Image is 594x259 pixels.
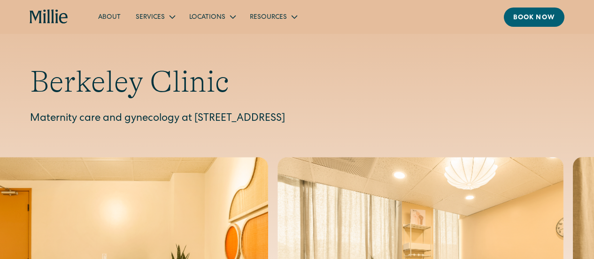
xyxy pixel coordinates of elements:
a: home [30,9,68,24]
p: Maternity care and gynecology at [STREET_ADDRESS] [30,111,564,127]
a: Book now [504,8,564,27]
div: Services [136,13,165,23]
div: Services [128,9,182,24]
div: Resources [250,13,287,23]
a: About [91,9,128,24]
h1: Berkeley Clinic [30,64,564,100]
div: Resources [242,9,304,24]
div: Book now [513,13,555,23]
div: Locations [189,13,225,23]
div: Locations [182,9,242,24]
